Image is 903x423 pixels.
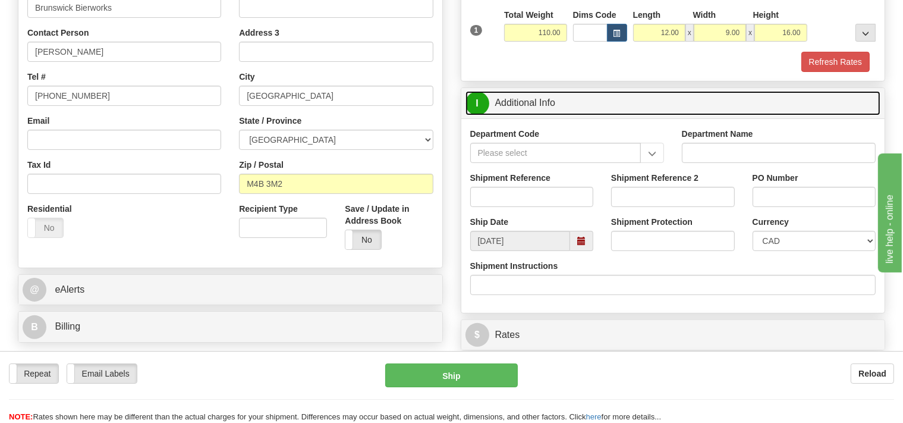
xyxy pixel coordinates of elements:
span: 1 [470,25,483,36]
label: Email [27,115,49,127]
label: Shipment Protection [611,216,693,228]
label: No [28,218,63,237]
div: live help - online [9,7,110,21]
a: B Billing [23,315,438,339]
label: Shipment Instructions [470,260,558,272]
label: Repeat [10,364,58,383]
label: Width [693,9,716,21]
input: Please select [470,143,641,163]
iframe: chat widget [876,151,902,272]
label: Email Labels [67,364,137,383]
span: x [685,24,694,42]
label: Total Weight [504,9,553,21]
button: Reload [851,364,894,384]
a: IAdditional Info [465,91,881,115]
label: PO Number [753,172,798,184]
span: $ [465,323,489,347]
label: Ship Date [470,216,509,228]
label: Height [753,9,779,21]
span: x [746,24,754,42]
label: Tel # [27,71,46,83]
label: Address 3 [239,27,279,39]
b: Reload [858,369,886,378]
label: Length [633,9,661,21]
label: Tax Id [27,159,51,171]
button: Refresh Rates [801,52,870,72]
label: Department Code [470,128,540,140]
a: here [586,412,602,421]
label: Contact Person [27,27,89,39]
a: @ eAlerts [23,278,438,302]
label: Residential [27,203,72,215]
label: City [239,71,254,83]
label: Currency [753,216,789,228]
div: ... [855,24,876,42]
label: State / Province [239,115,301,127]
label: Department Name [682,128,753,140]
span: Billing [55,321,80,331]
span: B [23,315,46,339]
a: $Rates [465,323,881,347]
button: Ship [385,364,518,387]
label: Zip / Postal [239,159,284,171]
label: Save / Update in Address Book [345,203,433,227]
label: Recipient Type [239,203,298,215]
span: I [465,92,489,115]
label: Shipment Reference 2 [611,172,699,184]
span: NOTE: [9,412,33,421]
label: No [345,230,380,249]
span: eAlerts [55,284,84,294]
label: Dims Code [573,9,616,21]
label: Shipment Reference [470,172,550,184]
span: @ [23,278,46,302]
